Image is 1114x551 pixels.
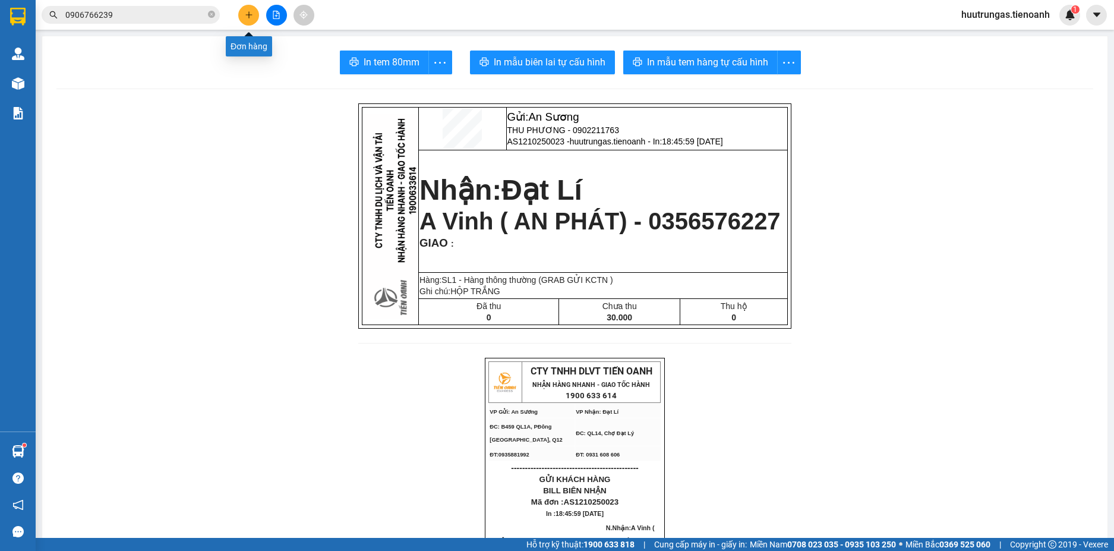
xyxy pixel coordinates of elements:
img: solution-icon [12,107,24,119]
span: VP Nhận: Đạt Lí [90,44,133,50]
span: huutrungas.tienoanh - In: [570,137,723,146]
span: notification [12,499,24,511]
span: more [429,55,452,70]
span: ĐC: QL14, Chợ Đạt Lý [90,56,149,62]
span: 1 - Hàng thông thường (GRAB GỬI KCTN ) [452,275,613,285]
span: Hàng:SL [419,275,613,285]
span: GIAO [419,237,448,249]
span: 30.000 [607,313,632,322]
span: printer [349,57,359,68]
span: CTY TNHH DLVT TIẾN OANH [45,7,166,18]
strong: Nhận: [419,174,582,206]
span: HỘP TRẮNG [450,286,500,296]
strong: 1900 633 818 [583,540,635,549]
span: | [999,538,1001,551]
span: ĐT:0935881992 [490,452,529,458]
span: In : [546,510,604,517]
span: more [778,55,800,70]
button: more [428,51,452,74]
strong: 0369 525 060 [939,540,990,549]
button: aim [294,5,314,26]
span: | [643,538,645,551]
span: 0 [487,313,491,322]
img: icon-new-feature [1065,10,1075,20]
span: close-circle [208,11,215,18]
span: ĐC: B459 QL1A, PĐông [GEOGRAPHIC_DATA], Q12 [5,52,78,64]
span: Mã đơn : [531,498,618,506]
strong: 1900 633 614 [80,29,131,38]
span: GỬI KHÁCH HÀNG [53,89,125,97]
span: 18:45:59 [DATE] [662,137,722,146]
div: Đơn hàng [226,36,272,56]
sup: 1 [23,443,26,447]
img: warehouse-icon [12,77,24,90]
span: : [448,239,454,248]
span: ⚪️ [899,542,902,547]
span: 18:45:59 [DATE] [556,510,604,517]
span: A Vinh ( AN PHÁT) - 0356576227 [419,208,781,234]
span: THU PHƯƠNG - 0902211763 [507,125,619,135]
sup: 1 [1071,5,1080,14]
img: logo [5,8,34,37]
span: file-add [272,11,280,19]
span: Đã thu [476,301,501,311]
span: Ghi chú: [419,286,500,296]
span: Chưa thu [602,301,637,311]
span: huutrungas.tienoanh [952,7,1059,22]
span: Thu hộ [721,301,747,311]
span: Miền Nam [750,538,896,551]
button: printerIn mẫu tem hàng tự cấu hình [623,51,778,74]
img: warehouse-icon [12,445,24,458]
span: ĐT:0935881992 [5,67,44,73]
span: VP Gửi: An Sương [5,44,53,50]
span: In tem 80mm [364,55,419,70]
button: caret-down [1086,5,1107,26]
span: An Sương [528,111,579,123]
span: ---------------------------------------------- [26,77,153,87]
strong: 0708 023 035 - 0935 103 250 [787,540,896,549]
img: logo [490,367,519,397]
span: Đạt Lí [501,174,582,206]
img: logo-vxr [10,8,26,26]
span: printer [633,57,642,68]
span: question-circle [12,473,24,484]
button: printerIn tem 80mm [340,51,429,74]
span: BILL BIÊN NHẬN [543,486,607,495]
strong: 1900 633 614 [566,391,617,400]
strong: NHẬN HÀNG NHANH - GIAO TỐC HÀNH [532,381,650,389]
span: In mẫu biên lai tự cấu hình [494,55,605,70]
span: close-circle [208,10,215,21]
span: copyright [1048,540,1056,549]
span: AS1210250023 [564,498,619,506]
span: Cung cấp máy in - giấy in: [654,538,747,551]
span: message [12,526,24,537]
button: more [777,51,801,74]
span: ĐC: QL14, Chợ Đạt Lý [576,430,634,436]
span: In mẫu tem hàng tự cấu hình [647,55,768,70]
span: Gửi: [507,111,579,123]
img: warehouse-icon [12,48,24,60]
strong: NHẬN HÀNG NHANH - GIAO TỐC HÀNH [46,20,164,27]
span: CTY TNHH DLVT TIẾN OANH [531,366,652,377]
span: AS1210250023 - [507,137,723,146]
button: printerIn mẫu biên lai tự cấu hình [470,51,615,74]
span: Hỗ trợ kỹ thuật: [526,538,635,551]
input: Tìm tên, số ĐT hoặc mã đơn [65,8,206,21]
span: 0 [731,313,736,322]
span: ---------------------------------------------- [511,463,638,473]
span: ĐT: 0931 608 606 [90,67,134,73]
button: plus [238,5,259,26]
span: plus [245,11,253,19]
span: printer [479,57,489,68]
span: Miền Bắc [905,538,990,551]
span: ĐT: 0931 608 606 [576,452,620,458]
button: file-add [266,5,287,26]
span: VP Nhận: Đạt Lí [576,409,618,415]
span: aim [299,11,308,19]
span: GỬI KHÁCH HÀNG [539,475,611,484]
span: VP Gửi: An Sương [490,409,538,415]
span: caret-down [1091,10,1102,20]
span: search [49,11,58,19]
span: ĐC: B459 QL1A, PĐông [GEOGRAPHIC_DATA], Q12 [490,424,563,443]
span: 1 [1073,5,1077,14]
